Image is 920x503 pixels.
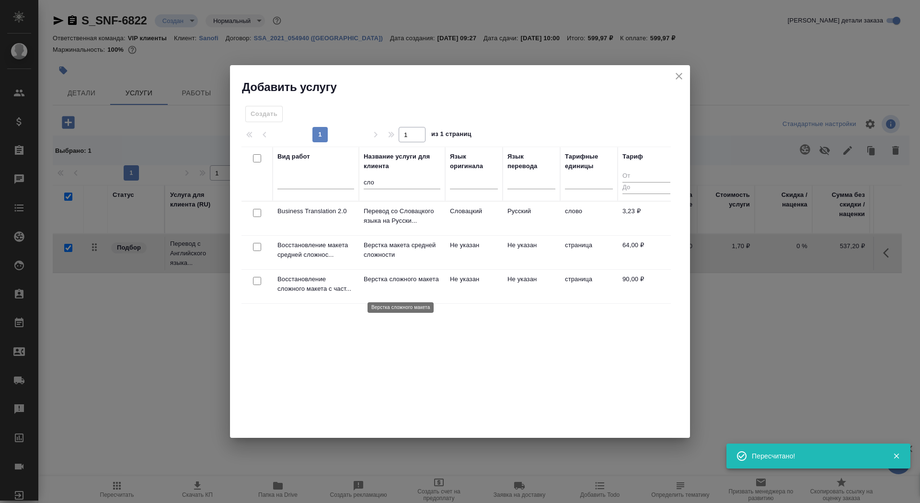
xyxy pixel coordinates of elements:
[618,202,675,235] td: 3,23 ₽
[565,152,613,171] div: Тарифные единицы
[560,202,618,235] td: слово
[622,152,643,161] div: Тариф
[503,270,560,303] td: Не указан
[445,236,503,269] td: Не указан
[450,152,498,171] div: Язык оригинала
[445,202,503,235] td: Словацкий
[560,270,618,303] td: страница
[503,202,560,235] td: Русский
[503,236,560,269] td: Не указан
[618,236,675,269] td: 64,00 ₽
[277,206,354,216] p: Business Translation 2.0
[622,182,670,194] input: До
[364,240,440,260] p: Верстка макета средней сложности
[672,69,686,83] button: close
[445,270,503,303] td: Не указан
[752,451,878,461] div: Пересчитано!
[364,274,440,284] p: Верстка сложного макета
[622,171,670,183] input: От
[277,240,354,260] p: Восстановление макета средней сложнос...
[618,270,675,303] td: 90,00 ₽
[242,80,690,95] h2: Добавить услугу
[277,152,310,161] div: Вид работ
[507,152,555,171] div: Язык перевода
[560,236,618,269] td: страница
[431,128,471,142] span: из 1 страниц
[277,274,354,294] p: Восстановление сложного макета с част...
[364,152,440,171] div: Название услуги для клиента
[886,452,906,460] button: Закрыть
[364,206,440,226] p: Перевод со Словацкого языка на Русски...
